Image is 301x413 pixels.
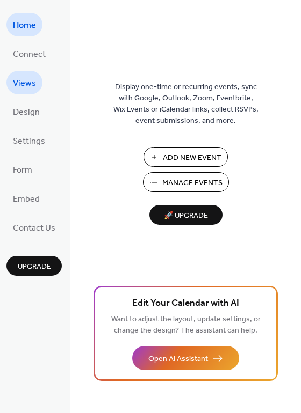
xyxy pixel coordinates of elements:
[13,162,32,179] span: Form
[163,152,221,164] span: Add New Event
[13,220,55,237] span: Contact Us
[6,187,46,210] a: Embed
[18,261,51,272] span: Upgrade
[13,191,40,208] span: Embed
[6,71,42,94] a: Views
[144,147,228,167] button: Add New Event
[162,178,223,189] span: Manage Events
[6,158,39,181] a: Form
[143,172,229,192] button: Manage Events
[6,129,52,152] a: Settings
[149,205,223,225] button: 🚀 Upgrade
[6,42,52,65] a: Connect
[6,216,62,239] a: Contact Us
[13,75,36,92] span: Views
[113,82,259,127] span: Display one-time or recurring events, sync with Google, Outlook, Zoom, Eventbrite, Wix Events or ...
[6,13,42,36] a: Home
[132,296,239,311] span: Edit Your Calendar with AI
[6,100,46,123] a: Design
[6,256,62,276] button: Upgrade
[156,209,216,223] span: 🚀 Upgrade
[13,133,45,150] span: Settings
[13,17,36,34] span: Home
[13,104,40,121] span: Design
[111,312,261,338] span: Want to adjust the layout, update settings, or change the design? The assistant can help.
[148,353,208,365] span: Open AI Assistant
[13,46,46,63] span: Connect
[132,346,239,370] button: Open AI Assistant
